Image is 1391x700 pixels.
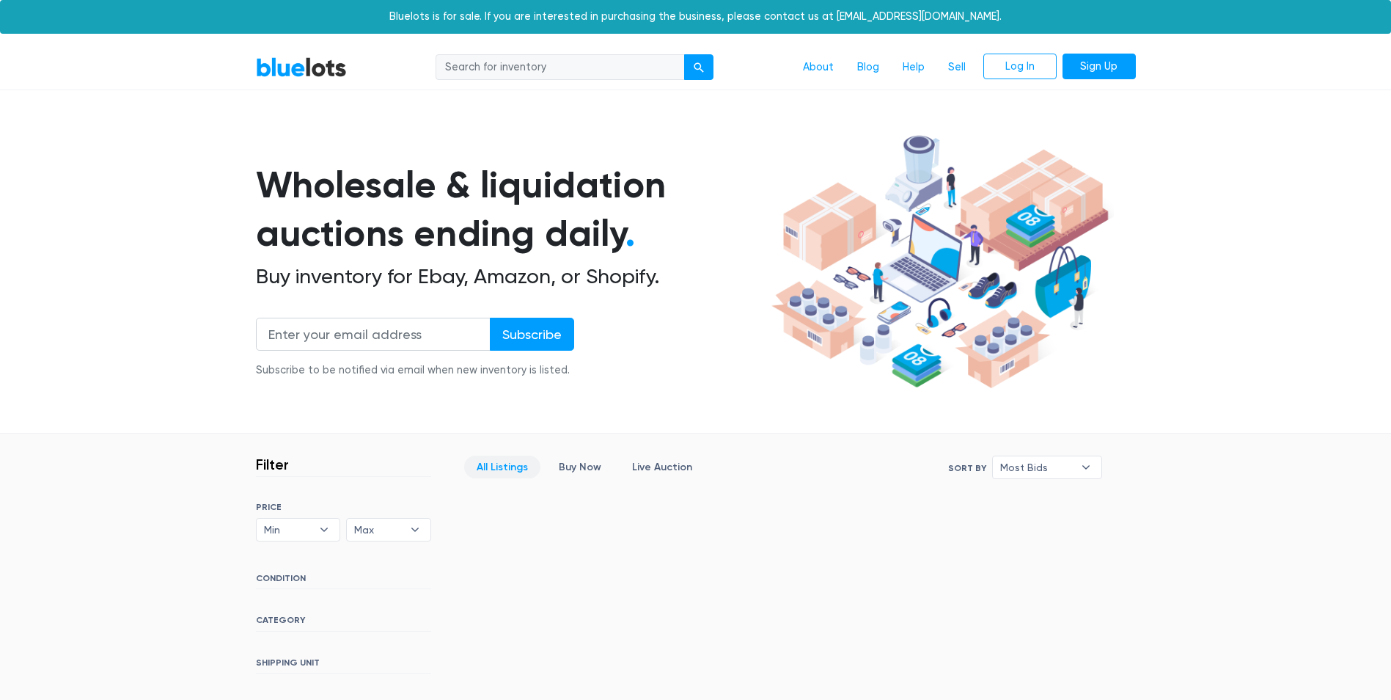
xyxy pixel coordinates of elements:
[1000,456,1073,478] span: Most Bids
[256,264,766,289] h2: Buy inventory for Ebay, Amazon, or Shopify.
[256,573,431,589] h6: CONDITION
[256,56,347,78] a: BlueLots
[256,456,289,473] h3: Filter
[1071,456,1101,478] b: ▾
[256,362,574,379] div: Subscribe to be notified via email when new inventory is listed.
[256,318,491,351] input: Enter your email address
[256,502,431,512] h6: PRICE
[983,54,1057,80] a: Log In
[309,519,340,541] b: ▾
[625,211,635,255] span: .
[1062,54,1136,80] a: Sign Up
[436,54,685,81] input: Search for inventory
[256,615,431,631] h6: CATEGORY
[490,318,574,351] input: Subscribe
[464,456,540,478] a: All Listings
[891,54,936,81] a: Help
[936,54,977,81] a: Sell
[256,657,431,674] h6: SHIPPING UNIT
[354,519,403,541] span: Max
[400,519,430,541] b: ▾
[264,519,312,541] span: Min
[620,456,705,478] a: Live Auction
[546,456,614,478] a: Buy Now
[256,161,766,258] h1: Wholesale & liquidation auctions ending daily
[766,128,1114,395] img: hero-ee84e7d0318cb26816c560f6b4441b76977f77a177738b4e94f68c95b2b83dbb.png
[791,54,845,81] a: About
[948,462,986,475] label: Sort By
[845,54,891,81] a: Blog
